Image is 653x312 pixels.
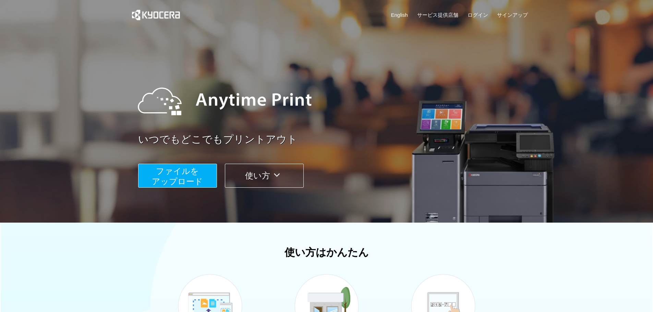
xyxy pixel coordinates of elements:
button: 使い方 [225,164,304,188]
a: サービス提供店舗 [417,11,458,18]
span: ファイルを ​​アップロード [152,166,203,186]
button: ファイルを​​アップロード [138,164,217,188]
a: English [391,11,408,18]
a: サインアップ [497,11,528,18]
a: ログイン [468,11,488,18]
a: いつでもどこでもプリントアウト [138,132,532,147]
